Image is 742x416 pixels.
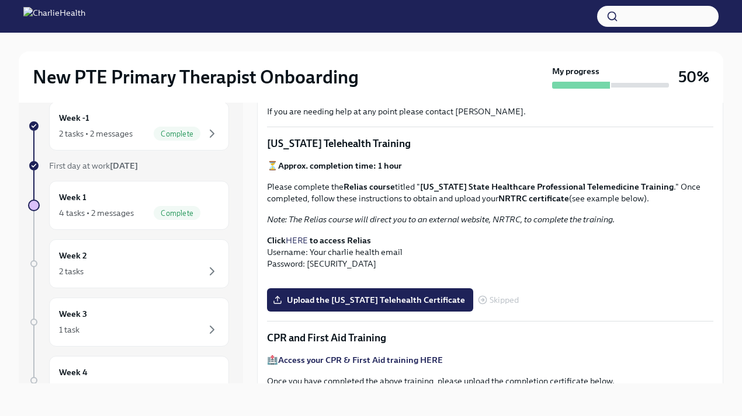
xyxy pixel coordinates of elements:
img: CharlieHealth [23,7,85,26]
h3: 50% [678,67,709,88]
h6: Week 2 [59,249,87,262]
p: Username: Your charlie health email Password: [SECURITY_DATA] [267,235,713,270]
span: Complete [154,209,200,218]
h6: Week 3 [59,307,87,320]
strong: [US_STATE] State Healthcare Professional Telemedicine Training [420,181,674,192]
strong: Click [267,235,286,246]
strong: to access Relias [310,235,371,246]
a: HERE [286,235,308,246]
em: Note: The Relias course will direct you to an external website, NRTRC, to complete the training. [267,214,615,225]
div: 4 tasks • 2 messages [59,207,134,219]
span: Skipped [490,296,519,305]
a: First day at work[DATE] [28,160,229,172]
p: 🏥 [267,354,713,366]
div: 1 task [59,382,79,394]
a: Access your CPR & First Aid training HERE [278,355,443,365]
strong: Relias course [344,181,395,192]
h2: New PTE Primary Therapist Onboarding [33,65,359,89]
p: ⏳ [267,160,713,172]
label: Upload the [US_STATE] Telehealth Certificate [267,288,473,312]
div: 2 tasks [59,265,84,277]
div: 1 task [59,324,79,335]
p: If you are needing help at any point please contact [PERSON_NAME]. [267,106,713,117]
p: [US_STATE] Telehealth Training [267,137,713,151]
strong: My progress [552,65,599,77]
strong: [DATE] [110,160,138,171]
span: Upload the [US_STATE] Telehealth Certificate [275,294,465,306]
strong: NRTRC certificate [498,193,569,204]
span: First day at work [49,160,138,171]
h6: Week 1 [59,191,86,204]
a: Week -12 tasks • 2 messagesComplete [28,102,229,151]
a: Week 41 task [28,356,229,405]
p: Please complete the titled " ." Once completed, follow these instructions to obtain and upload yo... [267,181,713,204]
a: Week 22 tasks [28,239,229,288]
a: Week 14 tasks • 2 messagesComplete [28,181,229,230]
p: CPR and First Aid Training [267,331,713,345]
a: Week 31 task [28,298,229,347]
div: 2 tasks • 2 messages [59,128,133,139]
h6: Week -1 [59,111,89,124]
h6: Week 4 [59,366,88,379]
strong: Approx. completion time: 1 hour [278,160,402,171]
p: Once you have completed the above training, please upload the completion certificate below. [267,375,713,387]
span: Complete [154,130,200,138]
